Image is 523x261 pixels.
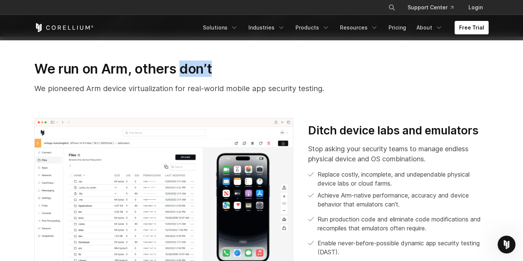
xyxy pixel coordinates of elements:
[402,1,459,14] a: Support Center
[462,1,489,14] a: Login
[318,215,489,233] p: Run production code and eliminate code modifications and recompiles that emulators often require.
[34,23,94,32] a: Corellium Home
[335,21,383,34] a: Resources
[34,60,489,77] h3: We run on Arm, others don’t
[308,124,489,138] h3: Ditch device labs and emulators
[318,239,489,257] p: Enable never-before-possible dynamic app security testing (DAST).
[498,236,516,254] iframe: Intercom live chat
[34,83,489,94] p: We pioneered Arm device virtualization for real-world mobile app security testing.
[385,1,399,14] button: Search
[412,21,447,34] a: About
[198,21,489,34] div: Navigation Menu
[308,144,489,164] p: Stop asking your security teams to manage endless physical device and OS combinations.
[384,21,411,34] a: Pricing
[379,1,489,14] div: Navigation Menu
[198,21,242,34] a: Solutions
[291,21,334,34] a: Products
[244,21,290,34] a: Industries
[318,170,489,188] p: Replace costly, incomplete, and undependable physical device labs or cloud farms.
[318,191,489,209] p: Achieve Arm-native performance, accuracy and device behavior that emulators can’t.
[455,21,489,34] a: Free Trial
